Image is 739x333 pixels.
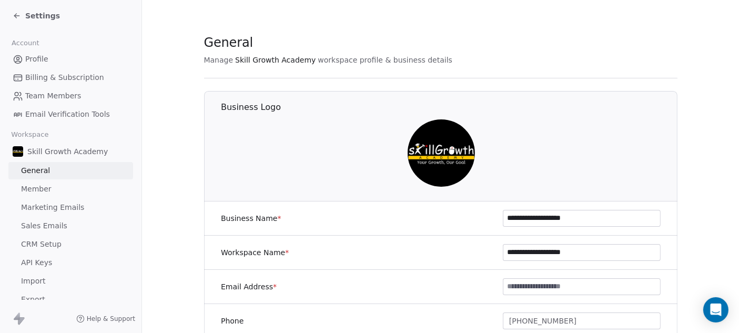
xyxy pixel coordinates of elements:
a: General [8,162,133,179]
span: Billing & Subscription [25,72,104,83]
span: Settings [25,11,60,21]
a: Email Verification Tools [8,106,133,123]
a: CRM Setup [8,236,133,253]
span: General [204,35,254,51]
a: Profile [8,51,133,68]
span: Team Members [25,90,81,102]
span: Help & Support [87,315,135,323]
span: Profile [25,54,48,65]
a: API Keys [8,254,133,271]
span: API Keys [21,257,52,268]
span: [PHONE_NUMBER] [509,316,576,327]
span: workspace profile & business details [318,55,452,65]
h1: Business Logo [221,102,678,113]
a: Billing & Subscription [8,69,133,86]
a: Import [8,273,133,290]
span: Sales Emails [21,220,67,231]
span: Manage [204,55,234,65]
span: CRM Setup [21,239,62,250]
a: Settings [13,11,60,21]
span: Marketing Emails [21,202,84,213]
a: Sales Emails [8,217,133,235]
a: Team Members [8,87,133,105]
a: Member [8,180,133,198]
span: General [21,165,50,176]
a: Marketing Emails [8,199,133,216]
a: Help & Support [76,315,135,323]
span: Workspace [7,127,53,143]
img: SGA%20Square%20Logo.jpg [407,119,474,187]
span: Skill Growth Academy [235,55,316,65]
span: Account [7,35,44,51]
span: Import [21,276,45,287]
label: Workspace Name [221,247,289,258]
span: Email Verification Tools [25,109,110,120]
label: Email Address [221,281,277,292]
span: Export [21,294,45,305]
span: Skill Growth Academy [27,146,108,157]
span: Member [21,184,52,195]
div: Open Intercom Messenger [703,297,728,322]
img: SGA%20Square%20Logo.jpg [13,146,23,157]
a: Export [8,291,133,308]
button: [PHONE_NUMBER] [503,312,661,329]
label: Business Name [221,213,281,224]
label: Phone [221,316,244,326]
